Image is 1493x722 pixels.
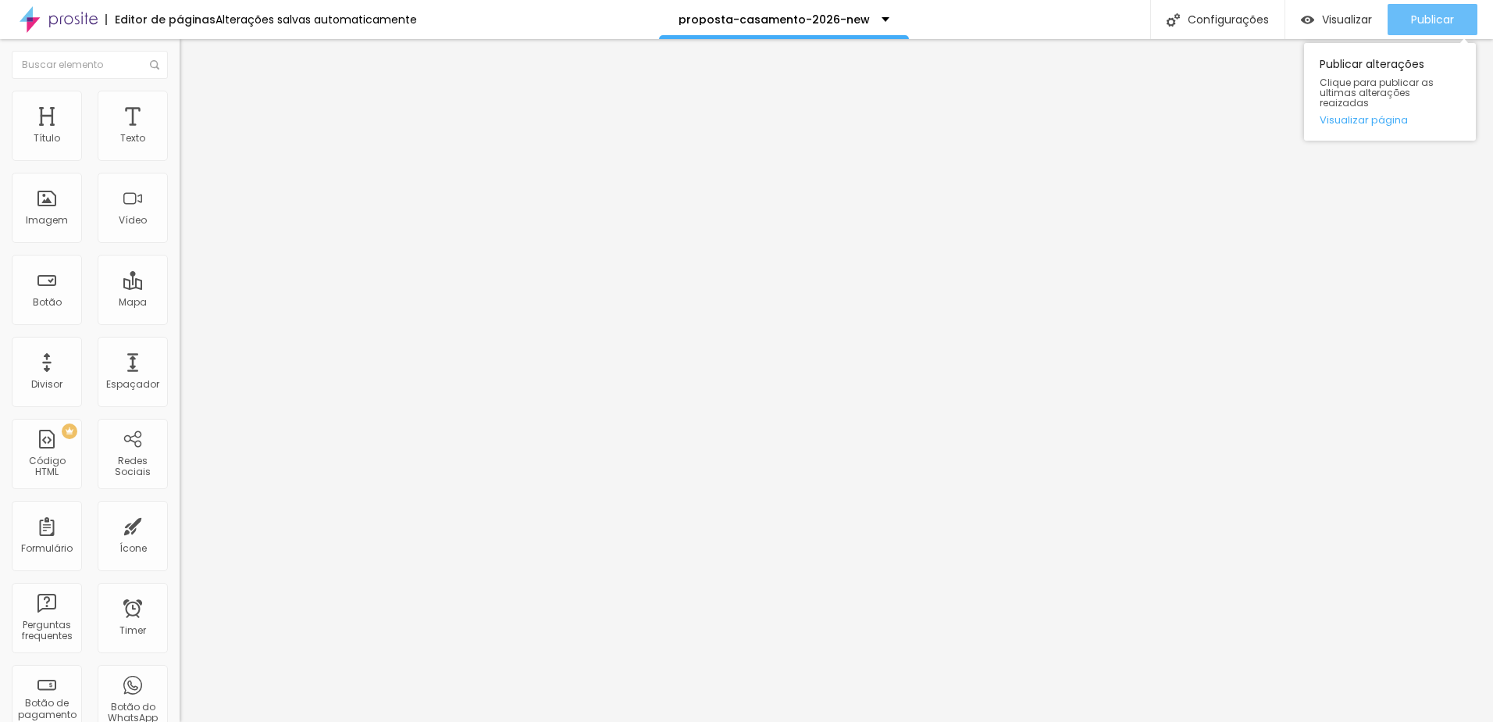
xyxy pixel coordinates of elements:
[102,456,163,478] div: Redes Sociais
[1301,13,1314,27] img: view-1.svg
[1285,4,1388,35] button: Visualizar
[26,215,68,226] div: Imagem
[120,133,145,144] div: Texto
[16,698,77,720] div: Botão de pagamento
[216,14,417,25] div: Alterações salvas automaticamente
[33,297,62,308] div: Botão
[119,625,146,636] div: Timer
[16,456,77,478] div: Código HTML
[1411,13,1454,26] span: Publicar
[1167,13,1180,27] img: Icone
[1304,43,1476,141] div: Publicar alterações
[1320,77,1460,109] span: Clique para publicar as ultimas alterações reaizadas
[1320,115,1460,125] a: Visualizar página
[31,379,62,390] div: Divisor
[106,379,159,390] div: Espaçador
[1388,4,1477,35] button: Publicar
[1322,13,1372,26] span: Visualizar
[105,14,216,25] div: Editor de páginas
[16,620,77,642] div: Perguntas frequentes
[119,215,147,226] div: Vídeo
[150,60,159,70] img: Icone
[119,543,147,554] div: Ícone
[180,39,1493,722] iframe: Editor
[12,51,168,79] input: Buscar elemento
[679,14,870,25] p: proposta-casamento-2026-new
[119,297,147,308] div: Mapa
[34,133,60,144] div: Título
[21,543,73,554] div: Formulário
